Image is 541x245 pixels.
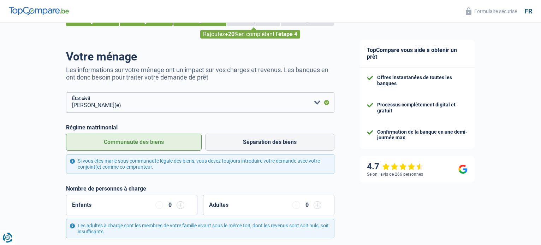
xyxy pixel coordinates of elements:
[9,7,69,15] img: TopCompare Logo
[304,202,310,208] div: 0
[167,202,173,208] div: 0
[278,31,297,37] span: étape 4
[462,5,521,17] button: Formulaire sécurisé
[66,124,334,131] label: Régime matrimonial
[377,75,468,87] div: Offres instantanées de toutes les banques
[209,202,228,208] label: Adultes
[66,50,334,63] h1: Votre ménage
[367,172,423,177] div: Selon l’avis de 266 personnes
[66,154,334,174] div: Si vous êtes marié sous communauté légale des biens, vous devez toujours introduire votre demande...
[66,185,146,192] label: Nombre de personnes à charge
[377,129,468,141] div: Confirmation de la banque en une demi-journée max
[367,162,424,172] div: 4.7
[66,66,334,81] p: Les informations sur votre ménage ont un impact sur vos charges et revenus. Les banques en ont do...
[66,219,334,239] div: Les adultes à charge sont les membres de votre famille vivant sous le même toit, dont les revenus...
[377,102,468,114] div: Processus complètement digital et gratuit
[225,31,239,37] span: +20%
[205,134,334,151] label: Séparation des biens
[525,7,532,15] div: fr
[72,202,91,208] label: Enfants
[200,30,300,39] div: Rajoutez en complétant l'
[66,134,202,151] label: Communauté des biens
[360,40,475,68] div: TopCompare vous aide à obtenir un prêt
